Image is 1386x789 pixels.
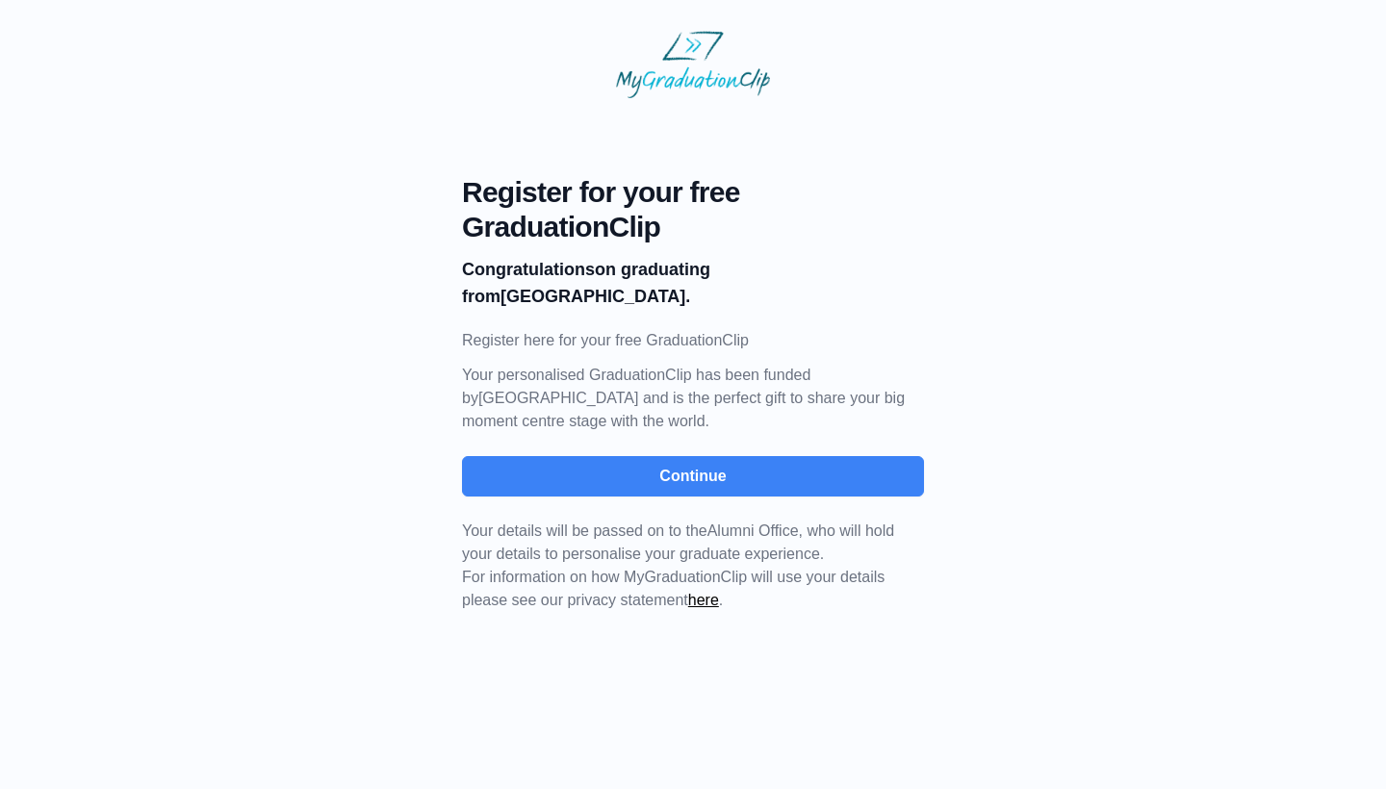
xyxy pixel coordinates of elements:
span: Alumni Office [707,522,799,539]
span: For information on how MyGraduationClip will use your details please see our privacy statement . [462,522,894,608]
b: Congratulations [462,260,595,279]
span: GraduationClip [462,210,924,244]
a: here [688,592,719,608]
span: Register for your free [462,175,924,210]
button: Continue [462,456,924,496]
p: Register here for your free GraduationClip [462,329,924,352]
img: MyGraduationClip [616,31,770,98]
span: Your details will be passed on to the , who will hold your details to personalise your graduate e... [462,522,894,562]
p: on graduating from [GEOGRAPHIC_DATA]. [462,256,924,310]
p: Your personalised GraduationClip has been funded by [GEOGRAPHIC_DATA] and is the perfect gift to ... [462,364,924,433]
